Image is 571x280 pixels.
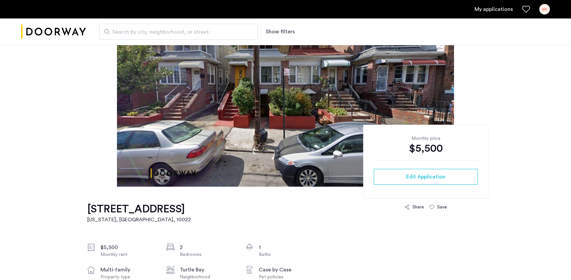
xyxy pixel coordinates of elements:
span: Search by city, neighborhood, or street. [112,28,239,36]
div: Save [437,204,447,210]
div: Baths [259,251,314,258]
div: $5,500 [374,142,478,155]
h2: [US_STATE], [GEOGRAPHIC_DATA] , 10022 [87,216,191,224]
a: [STREET_ADDRESS][US_STATE], [GEOGRAPHIC_DATA], 10022 [87,202,191,224]
input: Apartment Search [99,24,258,40]
div: multi-family [100,266,156,274]
span: Edit Application [406,173,445,181]
div: Monthly rent [100,251,156,258]
div: Bedrooms [180,251,235,258]
a: Cazamio logo [21,19,86,44]
div: Case by Case [259,266,314,274]
div: 1 [259,243,314,251]
div: $5,500 [100,243,156,251]
div: 2 [180,243,235,251]
button: button [374,169,478,185]
img: logo [21,19,86,44]
div: SK [539,4,550,15]
div: Share [412,204,424,210]
button: Show or hide filters [266,28,295,36]
a: Favorites [522,5,530,13]
h1: [STREET_ADDRESS] [87,202,191,216]
a: My application [475,5,513,13]
div: Turtle Bay [180,266,235,274]
div: Monthly price [374,135,478,142]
